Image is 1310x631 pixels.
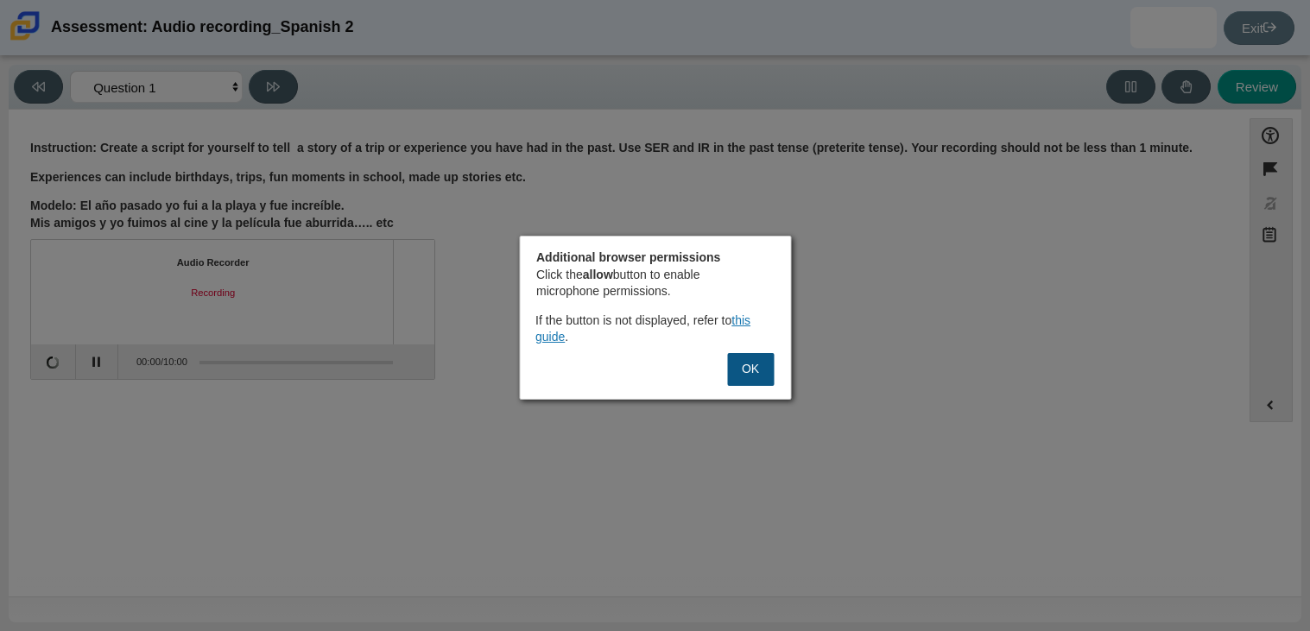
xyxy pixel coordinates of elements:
[583,267,613,282] strong: allow
[535,312,750,345] a: this guide
[727,353,774,386] button: OK
[536,249,720,265] strong: Additional browser permissions
[536,267,766,300] p: Click the button to enable microphone permissions.
[535,312,784,346] div: If the button is not displayed, refer to .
